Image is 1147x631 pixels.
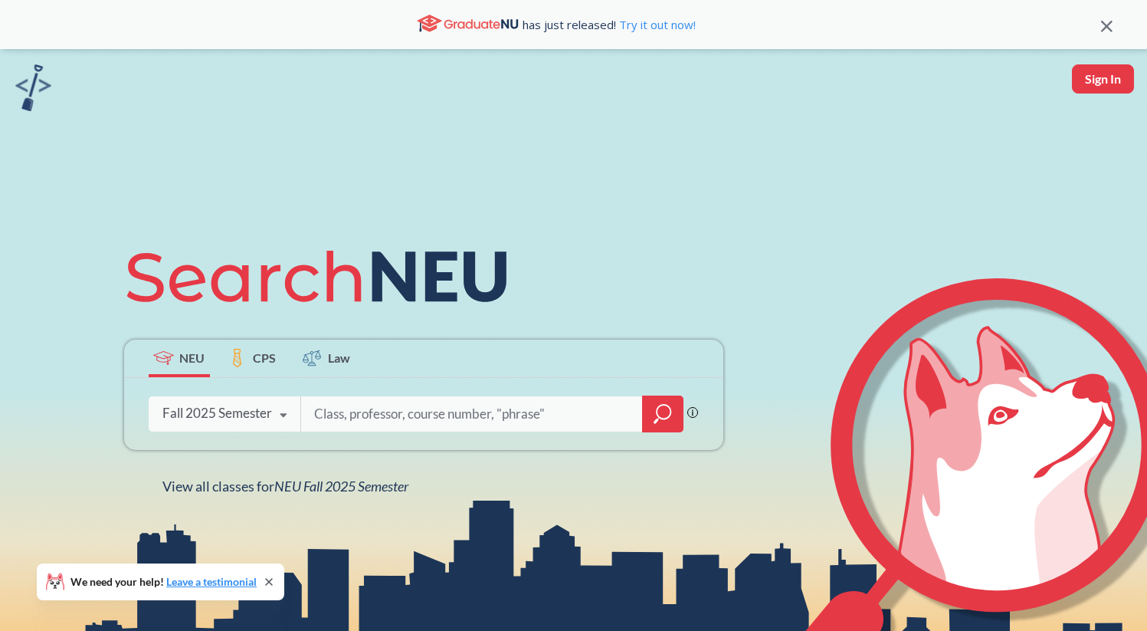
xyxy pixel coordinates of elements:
span: View all classes for [162,478,408,495]
a: sandbox logo [15,64,51,116]
span: NEU [179,349,205,366]
span: We need your help! [70,577,257,587]
img: sandbox logo [15,64,51,111]
div: Fall 2025 Semester [162,405,272,422]
span: Law [328,349,350,366]
span: CPS [253,349,276,366]
svg: magnifying glass [654,403,672,425]
input: Class, professor, course number, "phrase" [313,398,631,430]
span: has just released! [523,16,696,33]
div: magnifying glass [642,396,683,432]
button: Sign In [1072,64,1134,94]
a: Leave a testimonial [166,575,257,588]
a: Try it out now! [616,17,696,32]
span: NEU Fall 2025 Semester [274,478,408,495]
